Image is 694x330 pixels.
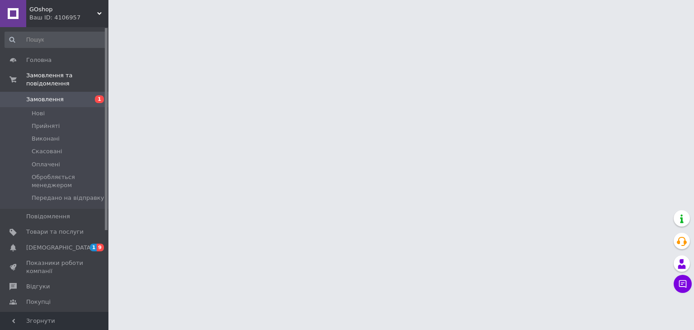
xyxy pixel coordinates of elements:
[5,32,107,48] input: Пошук
[26,298,51,306] span: Покупці
[674,275,692,293] button: Чат з покупцем
[26,283,50,291] span: Відгуки
[32,135,60,143] span: Виконані
[26,228,84,236] span: Товари та послуги
[29,5,97,14] span: GOshop
[32,109,45,118] span: Нові
[32,173,106,189] span: Обробляється менеджером
[32,194,104,202] span: Передано на відправку
[26,259,84,275] span: Показники роботи компанії
[90,244,97,251] span: 1
[97,244,104,251] span: 9
[26,212,70,221] span: Повідомлення
[29,14,108,22] div: Ваш ID: 4106957
[26,56,52,64] span: Головна
[26,95,64,104] span: Замовлення
[32,160,60,169] span: Оплачені
[32,147,62,156] span: Скасовані
[26,244,93,252] span: [DEMOGRAPHIC_DATA]
[26,71,108,88] span: Замовлення та повідомлення
[95,95,104,103] span: 1
[32,122,60,130] span: Прийняті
